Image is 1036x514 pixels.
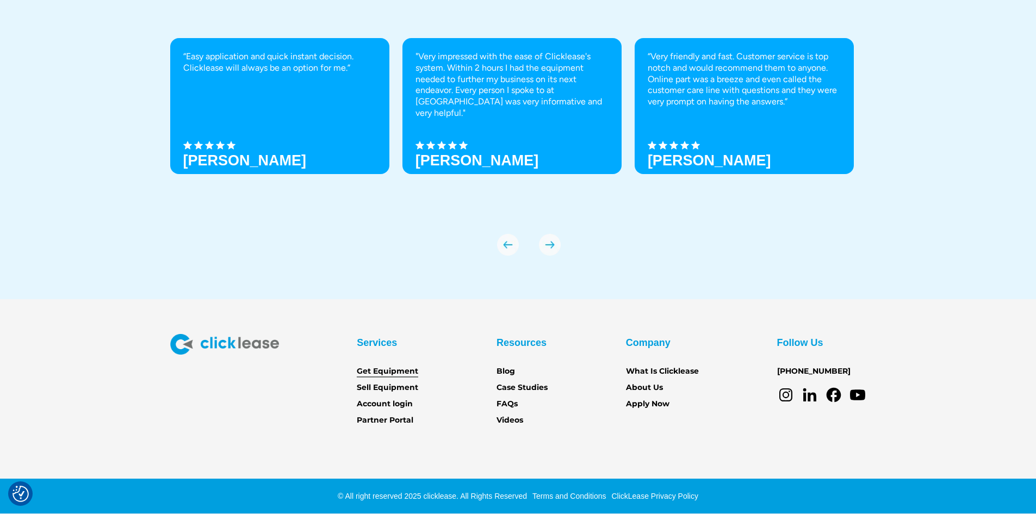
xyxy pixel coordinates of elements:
img: Black star icon [426,141,435,150]
div: next slide [539,234,561,256]
div: Company [626,334,671,351]
img: Black star icon [415,141,424,150]
img: Black star icon [648,141,656,150]
img: Black star icon [669,141,678,150]
img: Black star icon [216,141,225,150]
a: Apply Now [626,398,669,410]
img: Black star icon [659,141,667,150]
h3: [PERSON_NAME] [648,152,771,169]
img: Clicklease logo [170,334,279,355]
img: Black star icon [691,141,700,150]
img: arrow Icon [497,234,519,256]
p: “Very friendly and fast. Customer service is top notch and would recommend them to anyone. Online... [648,51,841,108]
strong: [PERSON_NAME] [415,152,539,169]
div: previous slide [497,234,519,256]
img: Black star icon [459,141,468,150]
img: Black star icon [183,141,192,150]
div: 1 of 8 [170,38,389,212]
a: Blog [497,366,515,377]
a: Partner Portal [357,414,413,426]
img: Black star icon [437,141,446,150]
div: carousel [170,38,866,256]
a: Get Equipment [357,366,418,377]
img: arrow Icon [539,234,561,256]
a: [PHONE_NUMBER] [777,366,851,377]
img: Black star icon [448,141,457,150]
a: Account login [357,398,413,410]
img: Black star icon [680,141,689,150]
div: Services [357,334,397,351]
a: FAQs [497,398,518,410]
a: ClickLease Privacy Policy [609,492,698,500]
img: Black star icon [205,141,214,150]
div: Resources [497,334,547,351]
div: 3 of 8 [635,38,854,212]
div: © All right reserved 2025 clicklease. All Rights Reserved [338,491,527,501]
img: Black star icon [227,141,235,150]
a: Case Studies [497,382,548,394]
div: Follow Us [777,334,823,351]
a: About Us [626,382,663,394]
a: What Is Clicklease [626,366,699,377]
div: 2 of 8 [402,38,622,212]
img: Black star icon [194,141,203,150]
p: “Easy application and quick instant decision. Clicklease will always be an option for me.” [183,51,376,74]
button: Consent Preferences [13,486,29,502]
p: "Very impressed with the ease of Clicklease's system. Within 2 hours I had the equipment needed t... [415,51,609,119]
h3: [PERSON_NAME] [183,152,307,169]
a: Terms and Conditions [530,492,606,500]
a: Videos [497,414,523,426]
img: Revisit consent button [13,486,29,502]
a: Sell Equipment [357,382,418,394]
